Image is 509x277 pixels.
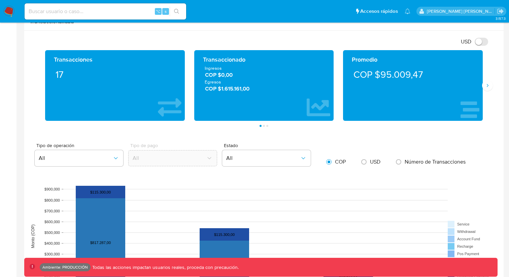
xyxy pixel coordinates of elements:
a: Salir [497,8,504,15]
input: Buscar usuario o caso... [25,7,186,16]
span: Accesos rápidos [360,8,398,15]
p: juan.caicedocastro@mercadolibre.com.co [427,8,495,14]
h1: Transaccionalidad [30,18,498,25]
button: search-icon [170,7,183,16]
p: Todas las acciones impactan usuarios reales, proceda con precaución. [91,264,239,271]
span: 3.157.3 [496,16,506,21]
span: s [165,8,167,14]
a: Notificaciones [405,8,410,14]
span: ⌥ [156,8,161,14]
p: Ambiente: PRODUCCIÓN [42,266,88,269]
